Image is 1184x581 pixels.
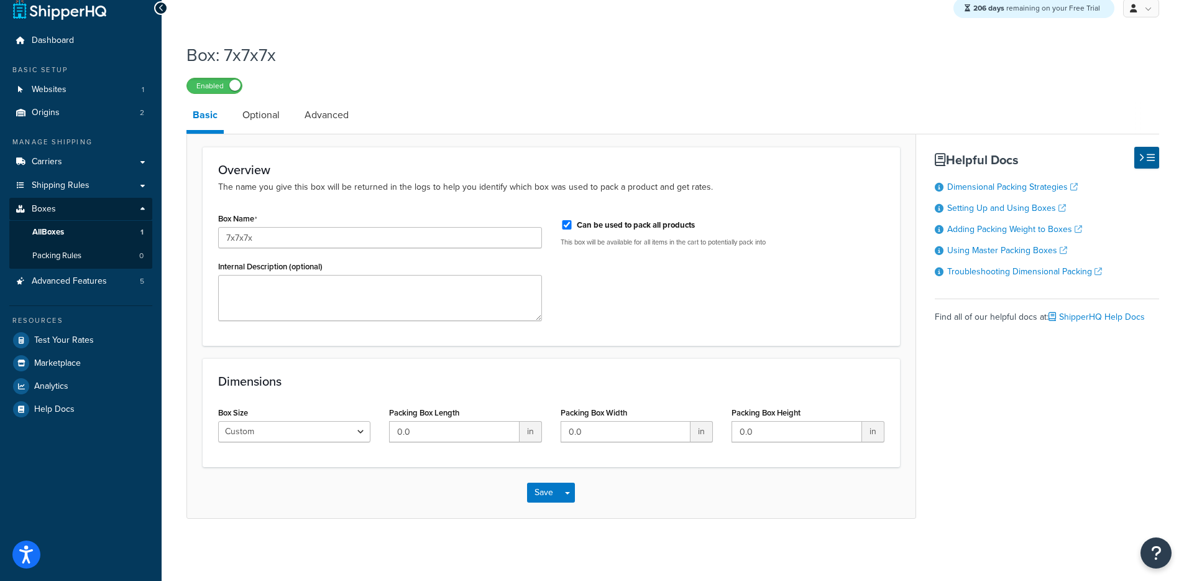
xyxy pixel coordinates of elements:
div: Basic Setup [9,65,152,75]
a: Optional [236,100,286,130]
a: Carriers [9,151,152,174]
span: Advanced Features [32,276,107,287]
a: ShipperHQ Help Docs [1049,310,1145,323]
li: Packing Rules [9,244,152,267]
span: 2 [140,108,144,118]
li: Advanced Features [9,270,152,293]
li: Origins [9,101,152,124]
label: Enabled [187,78,242,93]
h3: Dimensions [218,374,884,388]
span: 1 [142,85,144,95]
a: Packing Rules0 [9,244,152,267]
span: in [520,421,542,442]
span: Websites [32,85,67,95]
a: Dimensional Packing Strategies [947,180,1078,193]
a: Dashboard [9,29,152,52]
a: Boxes [9,198,152,221]
span: in [691,421,713,442]
span: Analytics [34,381,68,392]
a: Setting Up and Using Boxes [947,202,1066,215]
div: Manage Shipping [9,137,152,147]
a: Websites1 [9,78,152,101]
label: Internal Description (optional) [218,262,323,271]
span: remaining on your Free Trial [973,2,1100,14]
h3: Helpful Docs [935,153,1159,167]
strong: 206 days [973,2,1004,14]
a: Analytics [9,375,152,397]
div: Resources [9,315,152,326]
button: Save [527,483,561,503]
span: Dashboard [32,35,74,46]
span: Origins [32,108,60,118]
a: Adding Packing Weight to Boxes [947,223,1082,236]
span: 1 [140,227,144,238]
span: Boxes [32,204,56,215]
h3: Overview [218,163,884,177]
label: Can be used to pack all products [577,220,695,231]
span: Carriers [32,157,62,167]
a: Advanced [298,100,355,130]
a: Test Your Rates [9,329,152,351]
a: Marketplace [9,352,152,374]
label: Packing Box Length [389,408,459,417]
a: AllBoxes1 [9,221,152,244]
span: All Boxes [32,227,64,238]
a: Basic [186,100,224,134]
li: Websites [9,78,152,101]
label: Box Name [218,214,257,224]
span: Marketplace [34,358,81,369]
button: Open Resource Center [1140,537,1172,569]
a: Using Master Packing Boxes [947,244,1067,257]
div: Find all of our helpful docs at: [935,299,1159,326]
li: Boxes [9,198,152,269]
span: Test Your Rates [34,335,94,346]
a: Troubleshooting Dimensional Packing [947,265,1102,278]
span: Packing Rules [32,251,81,261]
a: Origins2 [9,101,152,124]
p: The name you give this box will be returned in the logs to help you identify which box was used t... [218,180,884,194]
span: 0 [139,251,144,261]
label: Box Size [218,408,248,417]
a: Help Docs [9,398,152,421]
p: This box will be available for all items in the cart to potentially pack into [561,238,884,247]
span: Help Docs [34,404,75,415]
span: 5 [140,276,144,287]
a: Shipping Rules [9,174,152,197]
h1: Box: 7x7x7x [186,43,1144,67]
a: Advanced Features5 [9,270,152,293]
label: Packing Box Width [561,408,627,417]
span: in [862,421,884,442]
button: Hide Help Docs [1134,147,1159,169]
span: Shipping Rules [32,180,89,191]
label: Packing Box Height [732,408,801,417]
